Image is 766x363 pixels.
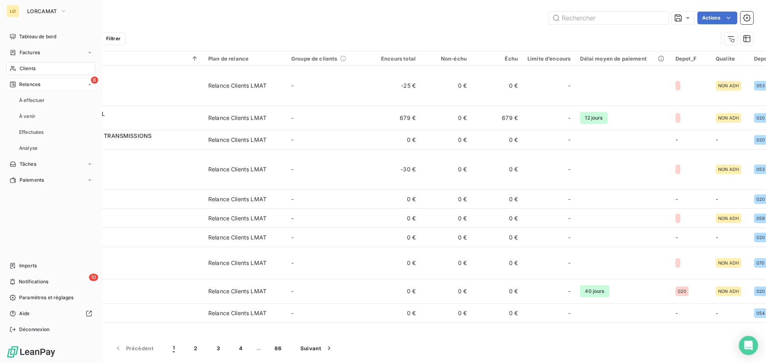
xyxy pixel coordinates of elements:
[421,304,472,323] td: 0 €
[20,65,36,72] span: Clients
[472,304,523,323] td: 0 €
[291,215,294,222] span: -
[756,261,764,265] span: 070
[675,136,678,143] span: -
[265,340,291,357] button: 86
[580,285,609,297] span: 40 jours
[55,118,199,126] span: C0175569
[421,228,472,247] td: 0 €
[55,218,199,226] span: C0177256
[472,66,523,106] td: 0 €
[55,140,199,148] span: C0179954
[527,55,571,62] div: Limite d’encours
[208,259,267,267] div: Relance Clients LMAT
[568,259,571,267] span: -
[756,137,765,142] span: 020
[184,340,207,357] button: 2
[369,106,421,130] td: 679 €
[19,97,45,104] span: À effectuer
[756,235,765,240] span: 020
[19,129,44,136] span: Effectuées
[6,307,95,320] a: Aide
[756,197,765,202] span: 020
[675,234,678,241] span: -
[55,263,199,271] span: C0144077
[425,55,467,62] div: Non-échu
[19,81,40,88] span: Relances
[568,136,571,144] span: -
[678,289,686,294] span: 020
[208,214,267,222] div: Relance Clients LMAT
[207,340,229,357] button: 3
[291,82,294,89] span: -
[6,5,19,18] div: LO
[369,209,421,228] td: 0 €
[89,32,126,45] button: Filtrer
[291,196,294,202] span: -
[55,132,152,139] span: 40 REGIMENT DE TRANSMISSIONS
[697,12,737,24] button: Actions
[718,289,739,294] span: NON ADH
[369,190,421,209] td: 0 €
[421,106,472,130] td: 0 €
[716,55,744,62] div: Qualite
[756,83,765,88] span: 053
[208,165,267,173] div: Relance Clients LMAT
[6,345,56,358] img: Logo LeanPay
[472,279,523,304] td: 0 €
[756,167,765,172] span: 053
[208,55,282,62] div: Plan de relance
[421,149,472,190] td: 0 €
[20,161,36,168] span: Tâches
[55,199,199,207] span: C0155756
[421,279,472,304] td: 0 €
[19,113,36,120] span: À venir
[208,233,267,241] div: Relance Clients LMAT
[718,216,739,221] span: NON ADH
[756,216,765,221] span: 059
[472,149,523,190] td: 0 €
[369,228,421,247] td: 0 €
[756,116,765,120] span: 020
[27,8,57,14] span: LORCAMAT
[208,136,267,144] div: Relance Clients LMAT
[229,340,252,357] button: 4
[756,289,765,294] span: 020
[568,114,571,122] span: -
[718,83,739,88] span: NON ADH
[756,311,765,316] span: 054
[472,106,523,130] td: 679 €
[55,313,199,321] span: C0181859
[421,209,472,228] td: 0 €
[718,116,739,120] span: NON ADH
[19,33,56,40] span: Tableau de bord
[105,340,163,357] button: Précédent
[19,294,73,301] span: Paramètres et réglages
[252,342,265,355] span: …
[291,234,294,241] span: -
[208,195,267,203] div: Relance Clients LMAT
[208,287,267,295] div: Relance Clients LMAT
[675,196,678,202] span: -
[568,309,571,317] span: -
[369,279,421,304] td: 0 €
[369,130,421,149] td: 0 €
[291,310,294,316] span: -
[208,309,267,317] div: Relance Clients LMAT
[369,149,421,190] td: -30 €
[421,190,472,209] td: 0 €
[369,247,421,279] td: 0 €
[739,336,758,355] div: Open Intercom Messenger
[568,165,571,173] span: -
[549,12,669,24] input: Rechercher
[19,145,38,152] span: Analyse
[19,262,37,269] span: Imports
[472,190,523,209] td: 0 €
[716,136,718,143] span: -
[19,278,48,285] span: Notifications
[716,196,718,202] span: -
[291,55,338,62] span: Groupe de clients
[91,77,98,84] span: 6
[568,214,571,222] span: -
[374,55,416,62] div: Encours total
